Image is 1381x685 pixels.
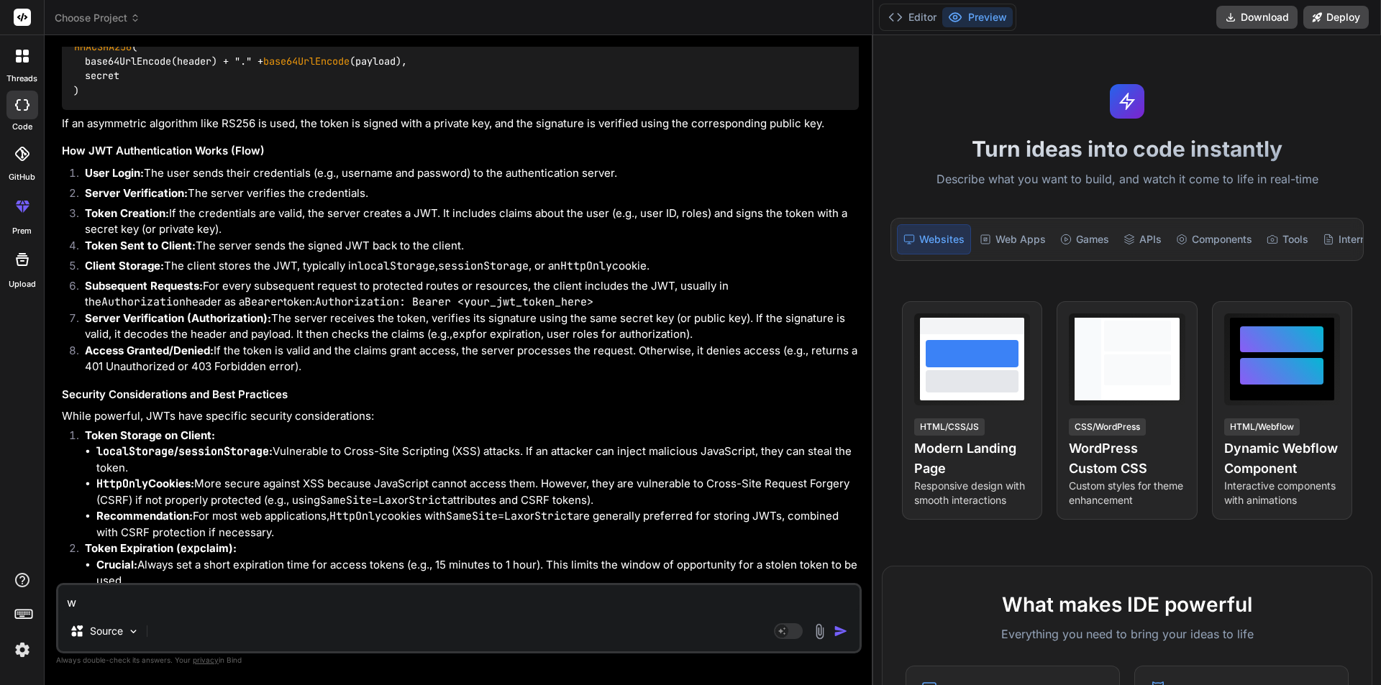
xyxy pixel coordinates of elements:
code: Authorization: Bearer <your_jwt_token_here> [315,295,593,309]
button: Preview [942,7,1013,27]
li: For every subsequent request to protected routes or resources, the client includes the JWT, usual... [73,278,859,311]
li: The server verifies the credentials. [73,185,859,206]
strong: Server Verification: [85,186,188,200]
div: HTML/Webflow [1224,418,1300,436]
li: Always set a short expiration time for access tokens (e.g., 15 minutes to 1 hour). This limits th... [96,557,859,589]
span: HMACSHA256 [74,40,132,53]
code: SameSite=Lax [446,509,524,523]
code: sessionStorage [178,444,269,459]
strong: Token Sent to Client: [85,239,196,252]
code: Bearer [245,295,283,309]
h2: What makes IDE powerful [906,589,1349,620]
li: The server sends the signed JWT back to the client. [73,238,859,258]
li: The server receives the token, verifies its signature using the same secret key (or public key). ... [73,311,859,343]
img: settings [10,638,35,662]
img: icon [834,624,848,638]
li: If the credentials are valid, the server creates a JWT. It includes claims about the user (e.g., ... [73,206,859,238]
span: Choose Project [55,11,140,25]
code: localStorage [96,444,174,459]
code: Strict [409,493,447,507]
code: exp [452,327,472,341]
code: exp [181,541,200,556]
div: Games [1054,224,1115,254]
div: HTML/CSS/JS [914,418,985,436]
h1: Turn ideas into code instantly [882,136,1372,162]
label: code [12,121,32,133]
span: base64UrlEncode [263,55,350,68]
div: Tools [1261,224,1314,254]
p: If an asymmetric algorithm like RS256 is used, the token is signed with a private key, and the si... [62,116,859,132]
li: For most web applications, cookies with or are generally preferred for storing JWTs, combined wit... [96,508,859,541]
strong: Access Granted/Denied: [85,344,214,357]
code: ( base64UrlEncode(header) + "." + (payload), secret ) [73,40,407,98]
strong: / : [96,444,273,458]
label: threads [6,73,37,85]
img: Pick Models [127,625,140,638]
p: Everything you need to bring your ideas to life [906,625,1349,643]
label: GitHub [9,171,35,183]
span: privacy [193,656,219,664]
p: Source [90,624,123,638]
strong: Token Expiration ( claim): [85,541,237,555]
label: prem [12,225,32,237]
strong: Client Storage: [85,259,164,272]
code: localStorage [357,259,435,273]
li: More secure against XSS because JavaScript cannot access them. However, they are vulnerable to Cr... [96,476,859,508]
strong: Cookies: [96,477,194,490]
strong: Crucial: [96,558,137,571]
div: CSS/WordPress [1069,418,1146,436]
code: sessionStorage [438,259,529,273]
button: Editor [883,7,942,27]
code: HttpOnly [329,509,381,523]
h4: WordPress Custom CSS [1069,438,1185,479]
p: Interactive components with animations [1224,479,1340,507]
img: attachment [811,623,828,640]
div: Components [1170,224,1258,254]
strong: Token Storage on Client: [85,428,215,442]
p: Always double-check its answers. Your in Bind [56,653,862,667]
code: HttpOnly [560,259,612,273]
button: Download [1216,6,1298,29]
div: APIs [1118,224,1167,254]
code: Authorization [101,295,186,309]
code: Strict [534,509,573,523]
h4: Dynamic Webflow Component [1224,438,1340,479]
button: Deploy [1303,6,1369,29]
p: Custom styles for theme enhancement [1069,479,1185,507]
strong: Server Verification (Authorization): [85,311,271,325]
strong: Recommendation: [96,509,193,523]
p: Describe what you want to build, and watch it come to life in real-time [882,170,1372,189]
strong: Token Creation: [85,206,169,220]
div: Web Apps [974,224,1052,254]
h3: Security Considerations and Best Practices [62,387,859,403]
li: The user sends their credentials (e.g., username and password) to the authentication server. [73,165,859,185]
code: SameSite=Lax [320,493,398,507]
div: Websites [897,224,971,254]
strong: User Login: [85,166,144,180]
strong: Subsequent Requests: [85,279,203,293]
code: HttpOnly [96,477,148,491]
label: Upload [9,278,36,290]
p: Responsive design with smooth interactions [914,479,1030,507]
li: The client stores the JWT, typically in , , or an cookie. [73,258,859,278]
p: While powerful, JWTs have specific security considerations: [62,408,859,425]
li: Vulnerable to Cross-Site Scripting (XSS) attacks. If an attacker can inject malicious JavaScript,... [96,443,859,476]
li: If the token is valid and the claims grant access, the server processes the request. Otherwise, i... [73,343,859,375]
h3: How JWT Authentication Works (Flow) [62,143,859,160]
h4: Modern Landing Page [914,438,1030,479]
